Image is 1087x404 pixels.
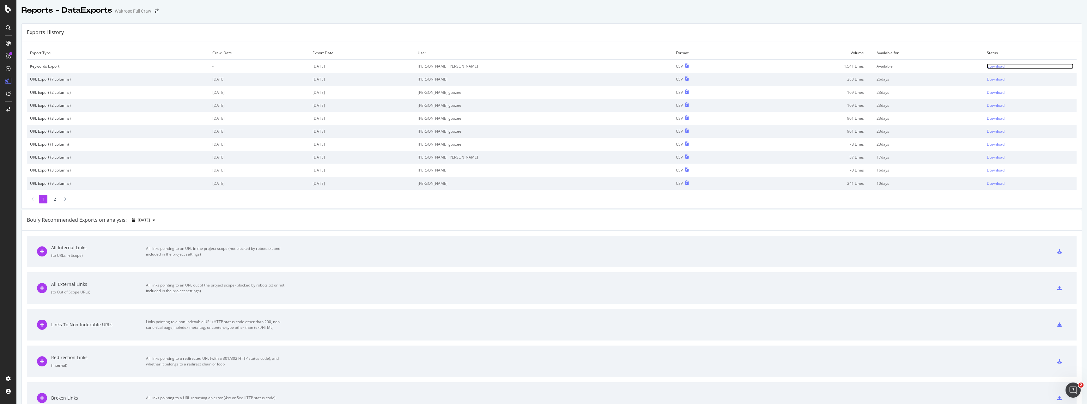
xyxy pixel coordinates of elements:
div: Keywords Export [30,63,206,69]
td: 241 Lines [747,177,873,190]
td: [DATE] [309,112,415,125]
button: [DATE] [129,215,158,225]
div: URL Export (3 columns) [30,116,206,121]
div: All Internal Links [51,244,146,251]
td: 23 days [873,99,983,112]
td: [DATE] [309,99,415,112]
td: [DATE] [209,138,309,151]
div: ( to URLs in Scope ) [51,253,146,258]
div: All links pointing to an URL out of the project scope (blocked by robots.txt or not included in t... [146,282,288,294]
div: Download [987,90,1005,95]
a: Download [987,76,1073,82]
td: [DATE] [209,125,309,138]
a: Download [987,181,1073,186]
iframe: Intercom live chat [1066,383,1081,398]
div: CSV [676,103,683,108]
td: [DATE] [309,60,415,73]
td: [DATE] [309,86,415,99]
td: 109 Lines [747,99,873,112]
div: URL Export (3 columns) [30,167,206,173]
td: 1,541 Lines [747,60,873,73]
td: [PERSON_NAME] [415,73,673,86]
td: 23 days [873,125,983,138]
div: arrow-right-arrow-left [155,9,159,13]
td: Export Type [27,46,209,60]
td: [PERSON_NAME].goozee [415,86,673,99]
a: Download [987,167,1073,173]
td: 283 Lines [747,73,873,86]
td: Volume [747,46,873,60]
div: CSV [676,63,683,69]
div: CSV [676,142,683,147]
div: CSV [676,76,683,82]
div: CSV [676,129,683,134]
div: Reports - DataExports [21,5,112,16]
div: CSV [676,90,683,95]
a: Download [987,154,1073,160]
div: All links pointing to a redirected URL (with a 301/302 HTTP status code), and whether it belongs ... [146,356,288,367]
td: [PERSON_NAME].[PERSON_NAME] [415,60,673,73]
div: URL Export (5 columns) [30,154,206,160]
td: Format [673,46,747,60]
div: URL Export (7 columns) [30,76,206,82]
div: Download [987,76,1005,82]
td: 57 Lines [747,151,873,164]
td: [PERSON_NAME].[PERSON_NAME] [415,151,673,164]
div: All External Links [51,281,146,287]
td: 23 days [873,138,983,151]
td: Available for [873,46,983,60]
td: 26 days [873,73,983,86]
td: User [415,46,673,60]
td: 10 days [873,177,983,190]
div: Redirection Links [51,354,146,361]
div: Exports History [27,29,64,36]
td: 70 Lines [747,164,873,177]
td: [DATE] [309,177,415,190]
div: Available [877,63,980,69]
div: CSV [676,167,683,173]
a: Download [987,90,1073,95]
td: [PERSON_NAME].goozee [415,138,673,151]
td: Crawl Date [209,46,309,60]
td: [DATE] [309,138,415,151]
td: 901 Lines [747,125,873,138]
td: [DATE] [209,177,309,190]
td: [PERSON_NAME].goozee [415,125,673,138]
div: ( Internal ) [51,363,146,368]
div: Download [987,167,1005,173]
div: URL Export (9 columns) [30,181,206,186]
div: Broken Links [51,395,146,401]
div: csv-export [1057,396,1062,400]
div: Links To Non-Indexable URLs [51,322,146,328]
span: 2025 Sep. 27th [138,217,150,223]
td: [DATE] [309,125,415,138]
div: Download [987,142,1005,147]
td: [DATE] [209,86,309,99]
td: 78 Lines [747,138,873,151]
div: CSV [676,116,683,121]
td: [DATE] [209,99,309,112]
div: Waitrose Full Crawl [115,8,152,14]
div: csv-export [1057,249,1062,254]
td: [PERSON_NAME].goozee [415,112,673,125]
td: Status [984,46,1077,60]
td: [DATE] [209,164,309,177]
td: [DATE] [309,164,415,177]
div: Download [987,154,1005,160]
div: All links pointing to an URL in the project scope (not blocked by robots.txt and included in the ... [146,246,288,257]
td: 901 Lines [747,112,873,125]
td: 23 days [873,86,983,99]
td: [DATE] [209,73,309,86]
td: 16 days [873,164,983,177]
a: Download [987,129,1073,134]
div: Botify Recommended Exports on analysis: [27,216,127,224]
td: 109 Lines [747,86,873,99]
td: [PERSON_NAME] [415,164,673,177]
td: - [209,60,309,73]
div: URL Export (1 column) [30,142,206,147]
td: [DATE] [209,151,309,164]
td: [PERSON_NAME].goozee [415,99,673,112]
div: Download [987,129,1005,134]
a: Download [987,103,1073,108]
a: Download [987,142,1073,147]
